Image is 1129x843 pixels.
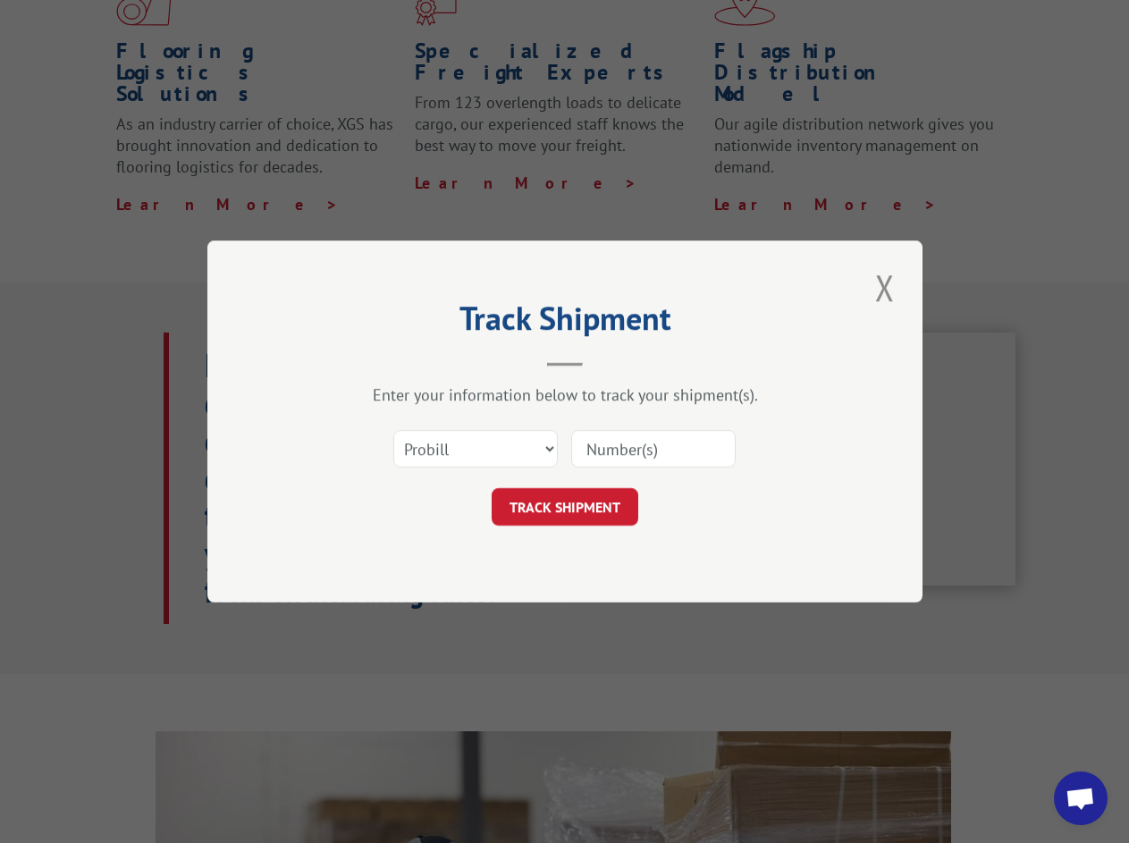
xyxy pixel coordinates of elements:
h2: Track Shipment [297,306,833,340]
button: TRACK SHIPMENT [492,488,638,526]
input: Number(s) [571,430,736,468]
a: Open chat [1054,771,1108,825]
button: Close modal [870,263,900,312]
div: Enter your information below to track your shipment(s). [297,384,833,405]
